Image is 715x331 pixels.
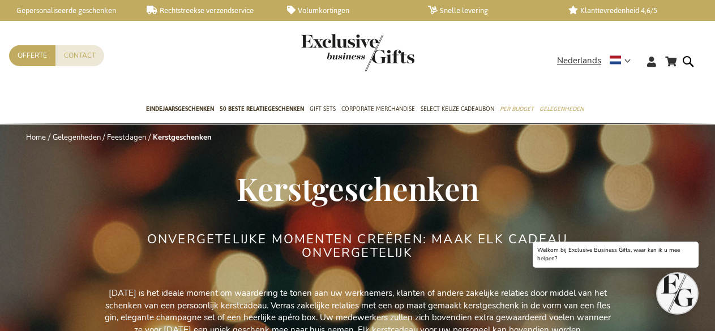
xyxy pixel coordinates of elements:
span: Nederlands [557,54,601,67]
span: Select Keuze Cadeaubon [421,103,494,115]
a: Home [26,132,46,143]
span: Gelegenheden [540,103,584,115]
span: Corporate Merchandise [341,103,415,115]
span: Gift Sets [310,103,336,115]
span: 50 beste relatiegeschenken [220,103,304,115]
span: Eindejaarsgeschenken [146,103,214,115]
a: Offerte [9,45,55,66]
a: Rechtstreekse verzendservice [147,6,269,15]
img: Exclusive Business gifts logo [301,34,414,71]
a: Volumkortingen [287,6,410,15]
a: Gelegenheden [53,132,101,143]
a: Klanttevredenheid 4,6/5 [568,6,691,15]
span: Per Budget [500,103,534,115]
a: Contact [55,45,104,66]
strong: Kerstgeschenken [153,132,212,143]
a: Snelle levering [428,6,551,15]
h2: ONVERGETELIJKE MOMENTEN CREËREN: MAAK ELK CADEAU ONVERGETELIJK [145,233,570,260]
span: Kerstgeschenken [237,167,479,209]
a: Feestdagen [107,132,146,143]
a: store logo [301,34,358,71]
a: Gepersonaliseerde geschenken [6,6,129,15]
div: Nederlands [557,54,638,67]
